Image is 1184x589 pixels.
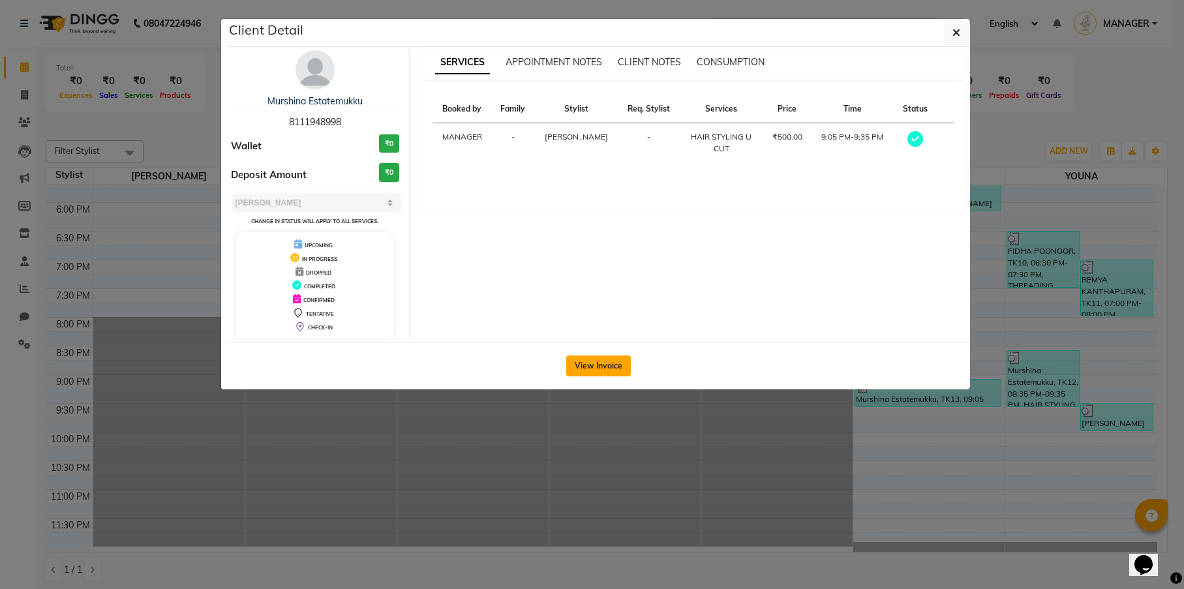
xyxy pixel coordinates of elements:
[566,355,631,376] button: View Invoice
[379,163,399,182] h3: ₹0
[491,95,534,123] th: Family
[618,123,680,163] td: -
[688,131,755,155] div: HAIR STYLING U CUT
[812,123,894,163] td: 9:05 PM-9:35 PM
[306,310,334,317] span: TENTATIVE
[534,95,618,123] th: Stylist
[618,56,681,68] span: CLIENT NOTES
[435,51,490,74] span: SERVICES
[433,123,491,163] td: MANAGER
[231,168,307,183] span: Deposit Amount
[1129,537,1171,576] iframe: chat widget
[545,132,608,142] span: [PERSON_NAME]
[680,95,763,123] th: Services
[308,324,333,331] span: CHECK-IN
[770,131,803,143] div: ₹500.00
[303,297,335,303] span: CONFIRMED
[296,50,335,89] img: avatar
[812,95,894,123] th: Time
[379,134,399,153] h3: ₹0
[289,116,341,128] span: 8111948998
[302,256,337,262] span: IN PROGRESS
[229,20,303,40] h5: Client Detail
[304,283,335,290] span: COMPLETED
[433,95,491,123] th: Booked by
[267,95,363,107] a: Murshina Estatemukku
[231,139,262,154] span: Wallet
[491,123,534,163] td: -
[251,218,378,224] small: Change in status will apply to all services.
[305,242,333,249] span: UPCOMING
[506,56,602,68] span: APPOINTMENT NOTES
[763,95,811,123] th: Price
[697,56,765,68] span: CONSUMPTION
[306,269,331,276] span: DROPPED
[618,95,680,123] th: Req. Stylist
[894,95,937,123] th: Status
